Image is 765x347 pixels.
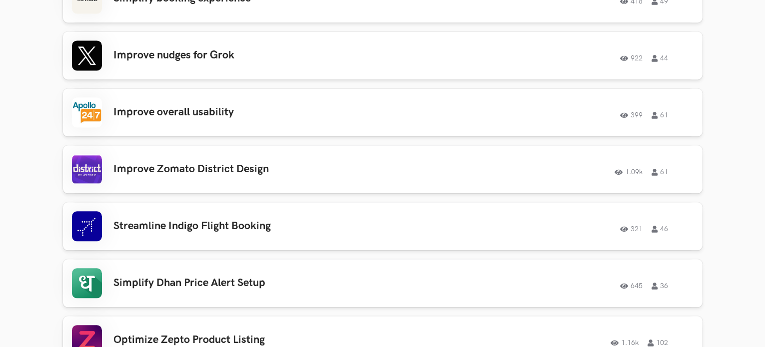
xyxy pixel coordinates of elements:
a: Improve overall usability 399 61 [63,88,703,136]
span: 61 [652,169,669,176]
span: 102 [648,340,669,347]
span: 36 [652,283,669,290]
span: 46 [652,226,669,233]
h3: Streamline Indigo Flight Booking [114,220,398,233]
span: 61 [652,112,669,119]
a: Improve nudges for Grok 922 44 [63,31,703,79]
h3: Improve nudges for Grok [114,49,398,62]
h3: Simplify Dhan Price Alert Setup [114,277,398,290]
span: 44 [652,55,669,62]
span: 1.09k [615,169,643,176]
span: 321 [621,226,643,233]
span: 399 [621,112,643,119]
span: 645 [621,283,643,290]
h3: Improve overall usability [114,106,398,119]
a: Simplify Dhan Price Alert Setup 645 36 [63,259,703,307]
a: Improve Zomato District Design 1.09k 61 [63,145,703,193]
a: Streamline Indigo Flight Booking 321 46 [63,202,703,250]
h3: Optimize Zepto Product Listing [114,334,398,347]
span: 1.16k [611,340,639,347]
h3: Improve Zomato District Design [114,163,398,176]
span: 922 [621,55,643,62]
